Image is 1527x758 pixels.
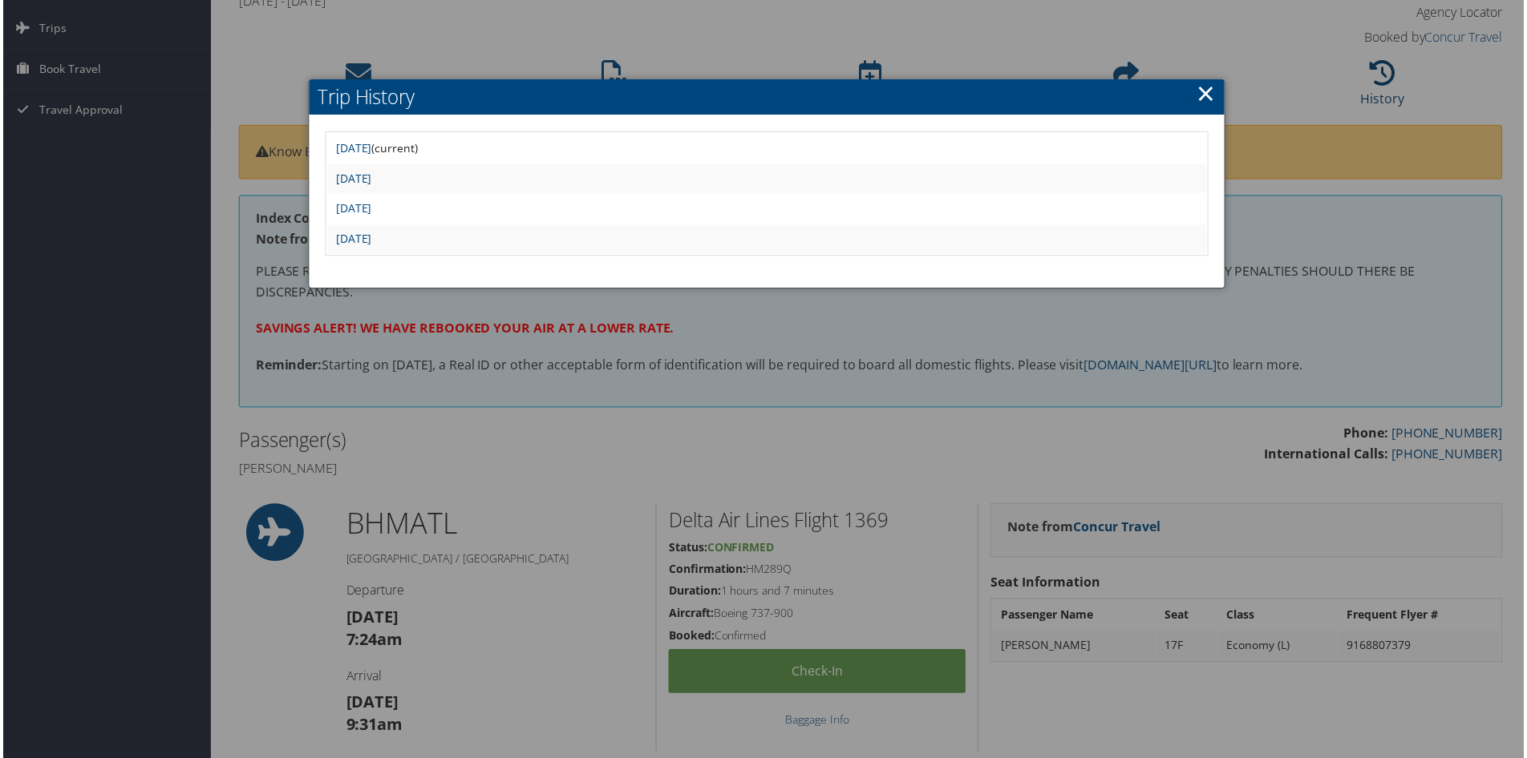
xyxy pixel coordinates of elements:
a: [DATE] [334,202,370,217]
a: [DATE] [334,232,370,248]
h2: Trip History [307,80,1225,115]
a: [DATE] [334,141,370,156]
a: [DATE] [334,171,370,187]
a: × [1199,78,1217,110]
td: (current) [326,135,1207,163]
